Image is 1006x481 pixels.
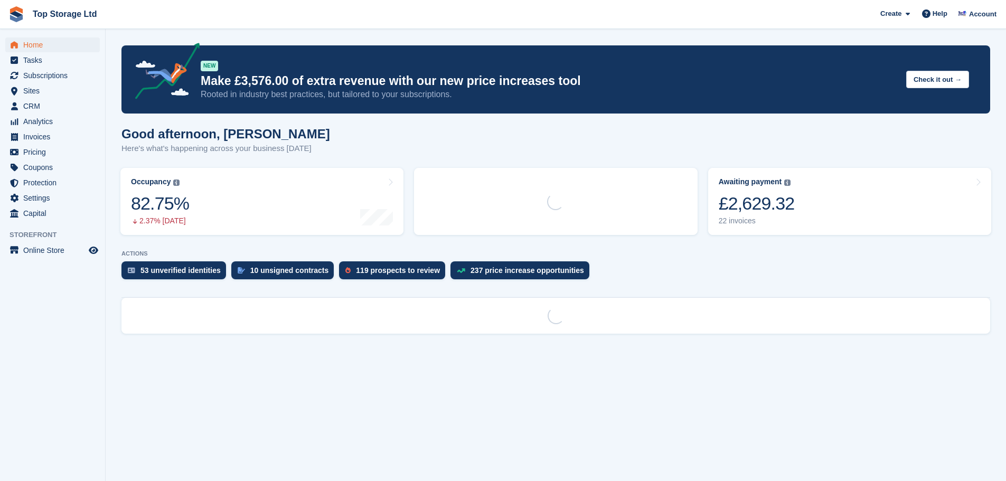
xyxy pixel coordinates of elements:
div: 237 price increase opportunities [471,266,584,275]
span: Capital [23,206,87,221]
img: Sam Topham [957,8,967,19]
a: menu [5,99,100,114]
a: 237 price increase opportunities [450,261,595,285]
span: CRM [23,99,87,114]
span: Pricing [23,145,87,159]
a: menu [5,68,100,83]
img: stora-icon-8386f47178a22dfd0bd8f6a31ec36ba5ce8667c1dd55bd0f319d3a0aa187defe.svg [8,6,24,22]
span: Sites [23,83,87,98]
span: Settings [23,191,87,205]
p: Here's what's happening across your business [DATE] [121,143,330,155]
a: menu [5,114,100,129]
p: Rooted in industry best practices, but tailored to your subscriptions. [201,89,898,100]
div: 53 unverified identities [140,266,221,275]
span: Invoices [23,129,87,144]
div: Occupancy [131,177,171,186]
h1: Good afternoon, [PERSON_NAME] [121,127,330,141]
span: Create [880,8,901,19]
div: £2,629.32 [719,193,795,214]
div: Awaiting payment [719,177,782,186]
img: price-adjustments-announcement-icon-8257ccfd72463d97f412b2fc003d46551f7dbcb40ab6d574587a9cd5c0d94... [126,43,200,103]
span: Help [933,8,947,19]
span: Coupons [23,160,87,175]
a: 53 unverified identities [121,261,231,285]
div: 10 unsigned contracts [250,266,329,275]
a: Awaiting payment £2,629.32 22 invoices [708,168,991,235]
div: 22 invoices [719,216,795,225]
a: menu [5,191,100,205]
img: prospect-51fa495bee0391a8d652442698ab0144808aea92771e9ea1ae160a38d050c398.svg [345,267,351,273]
p: Make £3,576.00 of extra revenue with our new price increases tool [201,73,898,89]
a: menu [5,145,100,159]
p: ACTIONS [121,250,990,257]
span: Protection [23,175,87,190]
a: 10 unsigned contracts [231,261,340,285]
div: 119 prospects to review [356,266,440,275]
a: menu [5,129,100,144]
img: icon-info-grey-7440780725fd019a000dd9b08b2336e03edf1995a4989e88bcd33f0948082b44.svg [173,180,180,186]
img: icon-info-grey-7440780725fd019a000dd9b08b2336e03edf1995a4989e88bcd33f0948082b44.svg [784,180,791,186]
a: menu [5,83,100,98]
a: menu [5,53,100,68]
span: Tasks [23,53,87,68]
a: menu [5,175,100,190]
img: price_increase_opportunities-93ffe204e8149a01c8c9dc8f82e8f89637d9d84a8eef4429ea346261dce0b2c0.svg [457,268,465,273]
a: menu [5,160,100,175]
span: Account [969,9,996,20]
button: Check it out → [906,71,969,88]
div: NEW [201,61,218,71]
span: Home [23,37,87,52]
span: Subscriptions [23,68,87,83]
span: Online Store [23,243,87,258]
a: 119 prospects to review [339,261,450,285]
span: Storefront [10,230,105,240]
a: menu [5,206,100,221]
div: 82.75% [131,193,189,214]
a: Occupancy 82.75% 2.37% [DATE] [120,168,403,235]
a: menu [5,37,100,52]
img: contract_signature_icon-13c848040528278c33f63329250d36e43548de30e8caae1d1a13099fd9432cc5.svg [238,267,245,273]
a: menu [5,243,100,258]
span: Analytics [23,114,87,129]
div: 2.37% [DATE] [131,216,189,225]
a: Preview store [87,244,100,257]
a: Top Storage Ltd [29,5,101,23]
img: verify_identity-adf6edd0f0f0b5bbfe63781bf79b02c33cf7c696d77639b501bdc392416b5a36.svg [128,267,135,273]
